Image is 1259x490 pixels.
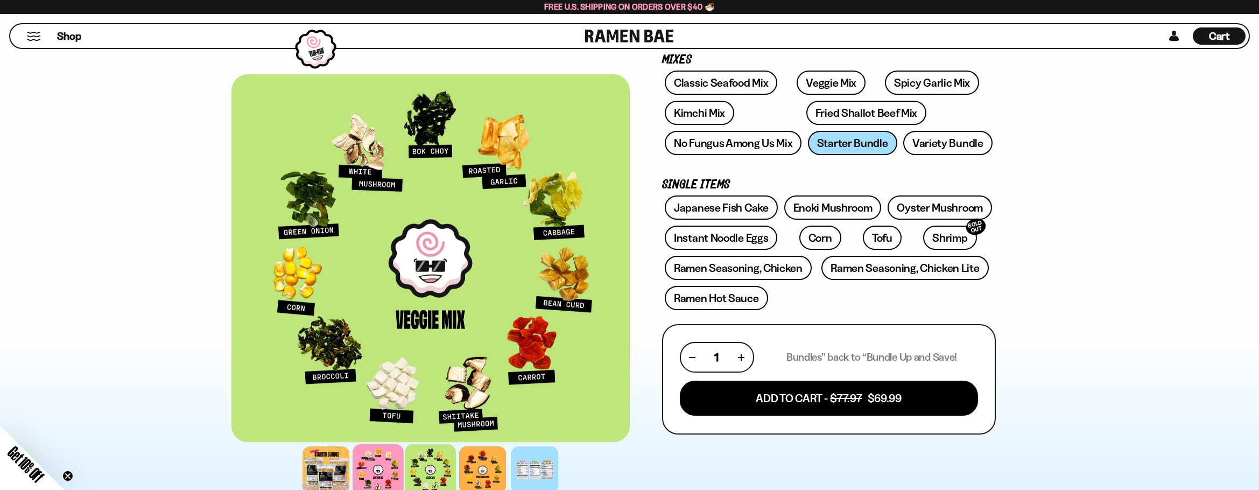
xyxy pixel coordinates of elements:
a: Classic Seafood Mix [665,71,777,95]
button: Add To Cart - $77.97 $69.99 [680,381,978,416]
p: Bundles” back to “Bundle Up and Save! [786,351,957,364]
button: Mobile Menu Trigger [26,32,41,41]
p: Mixes [662,55,996,65]
div: SOLD OUT [964,216,988,237]
span: Get 10% Off [5,443,47,485]
a: Ramen Seasoning, Chicken Lite [821,256,988,280]
a: Shop [57,27,81,45]
span: Shop [57,29,81,44]
span: 1 [714,351,719,364]
a: Tofu [863,226,902,250]
a: Ramen Hot Sauce [665,286,768,310]
a: Oyster Mushroom [888,195,992,220]
a: Variety Bundle [903,131,993,155]
span: Free U.S. Shipping on Orders over $40 🍜 [544,2,715,12]
p: Single Items [662,180,996,190]
a: Japanese Fish Cake [665,195,778,220]
a: Kimchi Mix [665,101,734,125]
a: No Fungus Among Us Mix [665,131,801,155]
span: Cart [1209,30,1230,43]
a: Veggie Mix [797,71,866,95]
button: Close teaser [62,471,73,481]
div: Cart [1193,24,1246,48]
a: ShrimpSOLD OUT [923,226,976,250]
a: Ramen Seasoning, Chicken [665,256,812,280]
a: Enoki Mushroom [784,195,882,220]
a: Instant Noodle Eggs [665,226,777,250]
a: Spicy Garlic Mix [885,71,979,95]
a: Fried Shallot Beef Mix [806,101,926,125]
a: Corn [799,226,841,250]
